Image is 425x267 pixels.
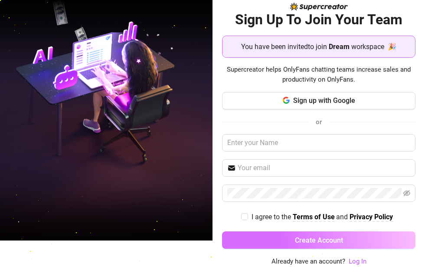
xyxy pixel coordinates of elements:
[293,213,335,222] a: Terms of Use
[290,3,348,10] img: logo-BBDzfeDw.svg
[241,41,327,52] span: You have been invited to join
[271,257,345,267] span: Already have an account?
[295,236,343,244] span: Create Account
[238,163,410,173] input: Your email
[350,213,393,222] a: Privacy Policy
[222,65,415,85] span: Supercreator helps OnlyFans chatting teams increase sales and productivity on OnlyFans.
[293,213,335,221] strong: Terms of Use
[316,118,322,126] span: or
[293,96,355,105] span: Sign up with Google
[350,213,393,221] strong: Privacy Policy
[329,43,350,51] strong: Dream
[336,213,350,221] span: and
[222,134,415,152] input: Enter your Name
[349,257,366,267] a: Log In
[222,92,415,109] button: Sign up with Google
[351,41,396,52] span: workspace 🎉
[222,11,415,29] h2: Sign Up To Join Your Team
[222,231,415,249] button: Create Account
[252,213,293,221] span: I agree to the
[403,190,410,197] span: eye-invisible
[349,257,366,265] a: Log In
